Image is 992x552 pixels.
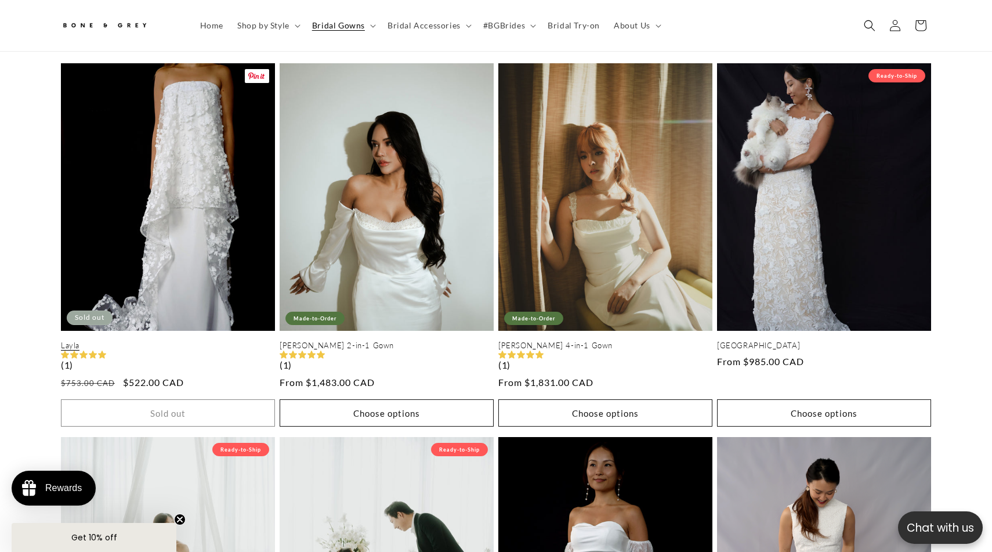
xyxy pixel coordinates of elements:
[200,20,223,31] span: Home
[498,399,712,427] button: Choose options
[548,20,600,31] span: Bridal Try-on
[541,13,607,38] a: Bridal Try-on
[388,20,461,31] span: Bridal Accessories
[45,483,82,493] div: Rewards
[280,399,494,427] button: Choose options
[61,341,275,351] a: Layla
[237,20,289,31] span: Shop by Style
[898,519,983,536] p: Chat with us
[483,20,525,31] span: #BGBrides
[12,523,176,552] div: Get 10% offClose teaser
[61,399,275,427] button: Sold out
[717,399,931,427] button: Choose options
[498,341,712,351] a: [PERSON_NAME] 4-in-1 Gown
[57,12,182,39] a: Bone and Grey Bridal
[614,20,650,31] span: About Us
[280,341,494,351] a: [PERSON_NAME] 2-in-1 Gown
[898,511,983,544] button: Open chatbox
[607,13,666,38] summary: About Us
[857,13,882,38] summary: Search
[381,13,476,38] summary: Bridal Accessories
[71,532,117,543] span: Get 10% off
[717,341,931,351] a: [GEOGRAPHIC_DATA]
[230,13,305,38] summary: Shop by Style
[305,13,381,38] summary: Bridal Gowns
[476,13,541,38] summary: #BGBrides
[193,13,230,38] a: Home
[174,514,186,525] button: Close teaser
[312,20,365,31] span: Bridal Gowns
[61,16,148,35] img: Bone and Grey Bridal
